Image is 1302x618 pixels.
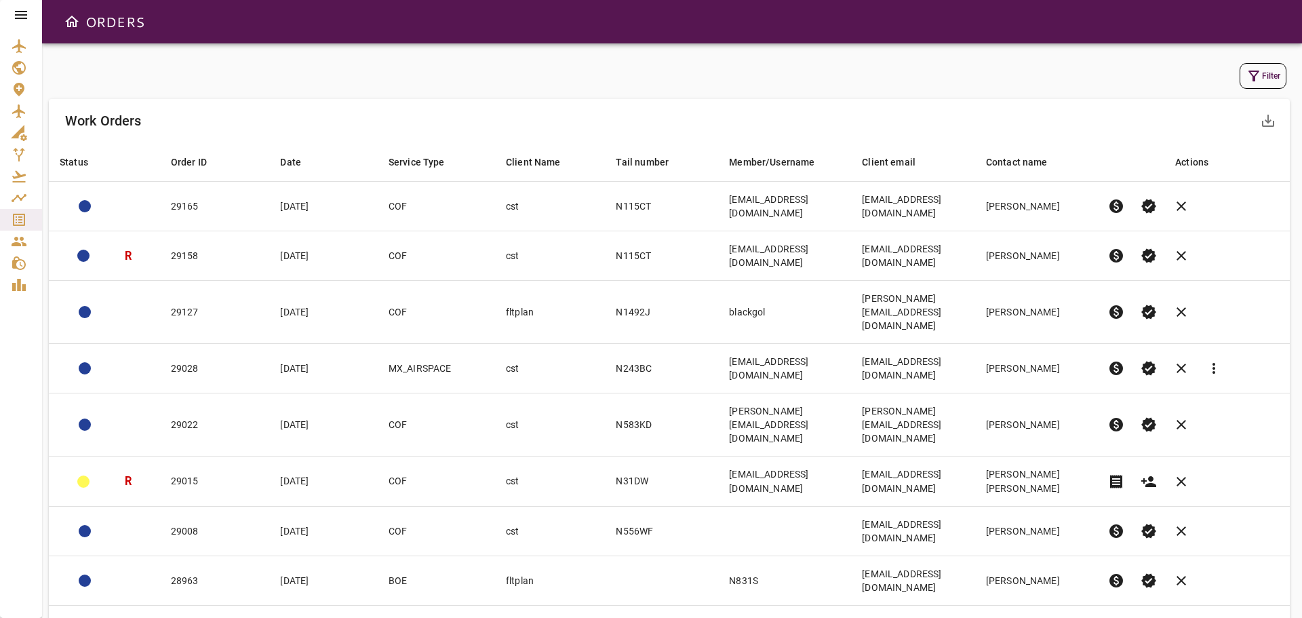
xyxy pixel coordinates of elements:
span: paid [1108,523,1124,539]
td: cst [495,393,606,457]
span: verified [1141,248,1157,264]
span: clear [1173,198,1189,214]
td: [EMAIL_ADDRESS][DOMAIN_NAME] [718,182,851,231]
td: [PERSON_NAME][EMAIL_ADDRESS][DOMAIN_NAME] [718,393,851,457]
h6: Work Orders [65,110,142,132]
td: [PERSON_NAME] [975,556,1097,605]
button: Export [1252,104,1284,137]
td: COF [378,506,495,556]
span: paid [1108,248,1124,264]
button: Invoice order [1100,465,1132,498]
button: Set Permit Ready [1132,408,1165,441]
span: more_vert [1206,360,1222,376]
td: [PERSON_NAME] [975,231,1097,281]
span: verified [1141,523,1157,539]
td: cst [495,457,606,506]
div: Client Name [506,154,561,170]
td: [DATE] [269,182,377,231]
td: [DATE] [269,231,377,281]
td: COF [378,393,495,457]
span: Status [60,154,106,170]
span: verified [1141,198,1157,214]
div: ACTION REQUIRED [79,575,91,587]
button: Open drawer [58,8,85,35]
td: COF [378,281,495,344]
td: N31DW [605,457,718,506]
td: [DATE] [269,457,377,506]
td: cst [495,231,606,281]
span: Member/Username [729,154,832,170]
td: cst [495,344,606,393]
td: [EMAIL_ADDRESS][DOMAIN_NAME] [851,182,975,231]
span: Date [280,154,319,170]
button: Set Permit Ready [1132,239,1165,272]
button: Pre-Invoice order [1100,408,1132,441]
button: Set Permit Ready [1132,190,1165,223]
td: 29022 [160,393,270,457]
td: [PERSON_NAME] [PERSON_NAME] [975,457,1097,506]
td: [EMAIL_ADDRESS][DOMAIN_NAME] [718,231,851,281]
span: Service Type [389,154,462,170]
td: [PERSON_NAME] [975,393,1097,457]
span: verified [1141,573,1157,589]
div: Tail number [616,154,669,170]
td: 28963 [160,556,270,605]
td: 29127 [160,281,270,344]
td: N1492J [605,281,718,344]
span: paid [1108,573,1124,589]
span: paid [1108,360,1124,376]
td: blackgol [718,281,851,344]
span: paid [1108,198,1124,214]
span: Client Name [506,154,578,170]
div: Service Type [389,154,445,170]
button: Create customer [1132,465,1165,498]
td: N243BC [605,344,718,393]
h3: R [125,248,132,264]
span: clear [1173,360,1189,376]
button: Cancel order [1165,564,1198,597]
td: [EMAIL_ADDRESS][DOMAIN_NAME] [718,457,851,506]
td: N583KD [605,393,718,457]
td: N115CT [605,231,718,281]
td: MX_AIRSPACE [378,344,495,393]
span: clear [1173,417,1189,433]
td: [PERSON_NAME] [975,344,1097,393]
div: ADMIN [79,525,91,537]
h3: R [125,474,132,489]
td: COF [378,182,495,231]
td: [PERSON_NAME] [975,506,1097,556]
td: [PERSON_NAME] [975,182,1097,231]
td: [PERSON_NAME][EMAIL_ADDRESS][DOMAIN_NAME] [851,393,975,457]
td: cst [495,506,606,556]
div: ACTION REQUIRED [79,362,91,374]
button: Cancel order [1165,352,1198,385]
button: Reports [1198,352,1230,385]
td: [EMAIL_ADDRESS][DOMAIN_NAME] [851,231,975,281]
td: [PERSON_NAME] [975,281,1097,344]
button: Set Permit Ready [1132,564,1165,597]
button: Set Permit Ready [1132,352,1165,385]
div: Member/Username [729,154,814,170]
span: clear [1173,573,1189,589]
span: paid [1108,304,1124,320]
td: 29008 [160,506,270,556]
td: [EMAIL_ADDRESS][DOMAIN_NAME] [718,344,851,393]
button: Filter [1240,63,1286,89]
span: Client email [862,154,933,170]
div: Status [60,154,88,170]
span: Contact name [986,154,1065,170]
button: Cancel order [1165,465,1198,498]
span: paid [1108,417,1124,433]
button: Set Permit Ready [1132,296,1165,328]
span: clear [1173,248,1189,264]
td: fltplan [495,281,606,344]
td: 29028 [160,344,270,393]
div: ACTION REQUIRED [79,200,91,212]
div: Date [280,154,301,170]
td: COF [378,457,495,506]
div: ACTION REQUIRED [77,250,90,262]
td: [EMAIL_ADDRESS][DOMAIN_NAME] [851,556,975,605]
td: [EMAIL_ADDRESS][DOMAIN_NAME] [851,506,975,556]
td: 29158 [160,231,270,281]
span: save_alt [1260,113,1276,129]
